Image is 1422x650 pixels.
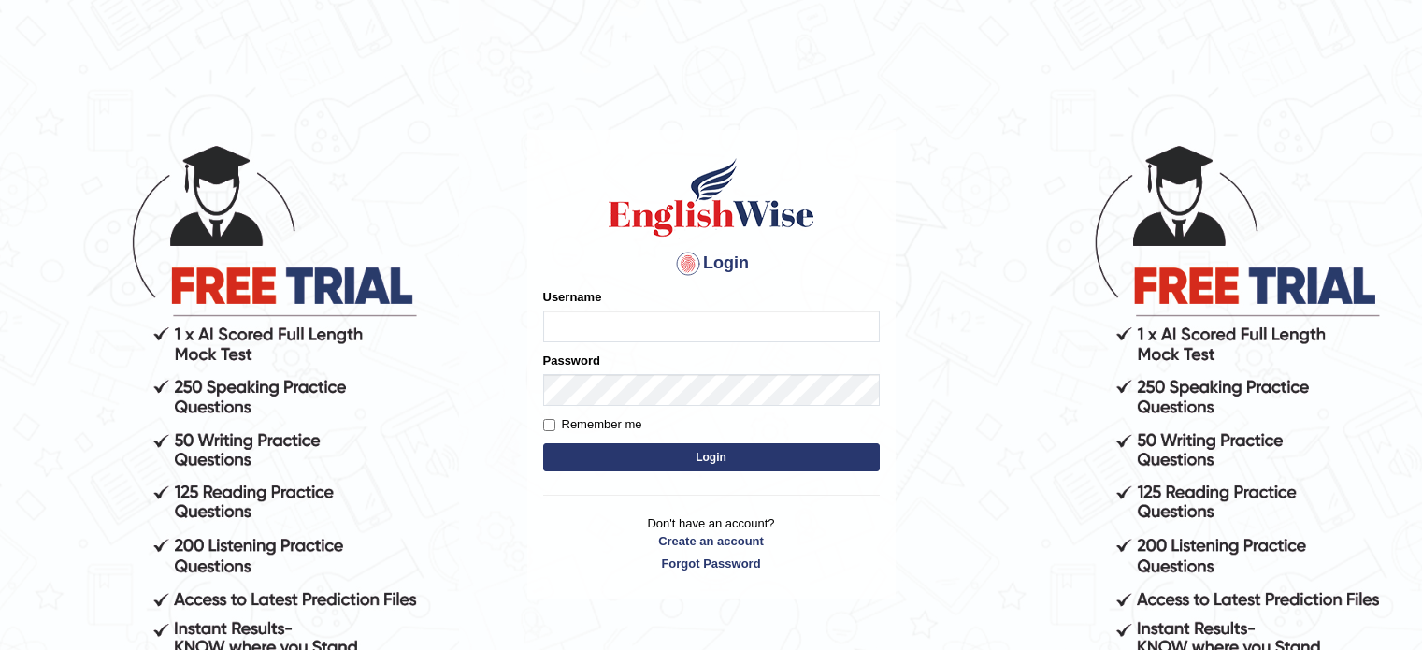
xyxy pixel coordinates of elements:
img: Logo of English Wise sign in for intelligent practice with AI [605,155,818,239]
h4: Login [543,249,880,279]
label: Username [543,288,602,306]
input: Remember me [543,419,555,431]
a: Create an account [543,532,880,550]
button: Login [543,443,880,471]
p: Don't have an account? [543,514,880,572]
a: Forgot Password [543,555,880,572]
label: Password [543,352,600,369]
label: Remember me [543,415,642,434]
